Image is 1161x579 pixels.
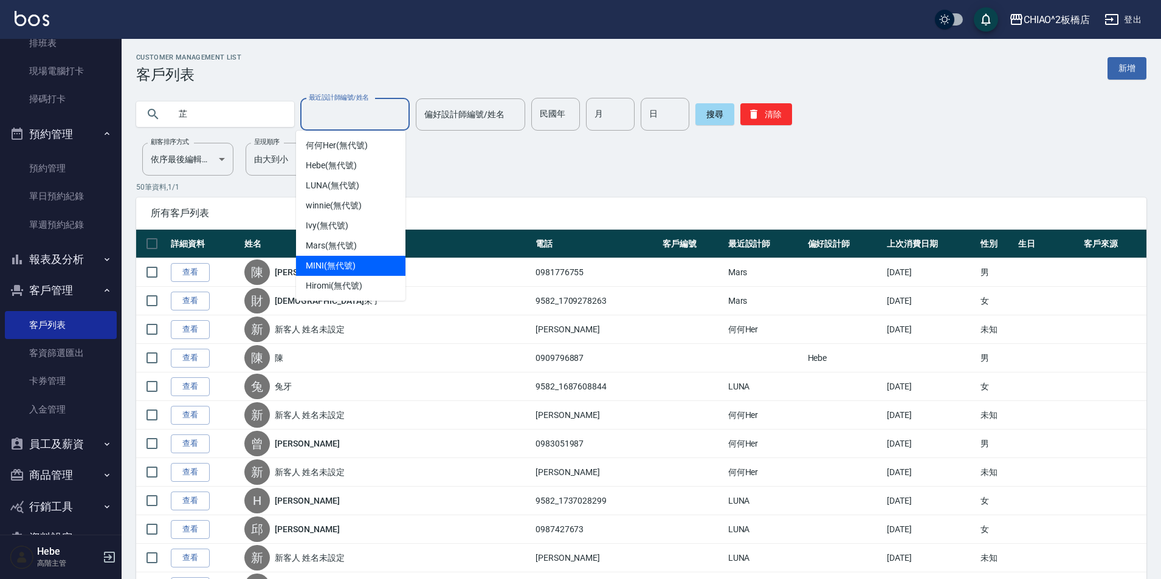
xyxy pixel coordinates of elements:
div: 陳 [244,345,270,371]
div: 依序最後編輯時間 [142,143,233,176]
a: 預約管理 [5,154,117,182]
th: 性別 [977,230,1015,258]
span: Ivy (無代號) [306,219,348,232]
td: [DATE] [884,315,977,344]
a: 新增 [1108,57,1146,80]
label: 顧客排序方式 [151,137,189,146]
td: 何何Her [725,458,805,487]
td: [DATE] [884,458,977,487]
td: [PERSON_NAME] [532,544,660,572]
td: [DATE] [884,401,977,430]
a: 新客人 姓名未設定 [275,552,345,564]
td: 0983051987 [532,430,660,458]
td: [DATE] [884,372,977,401]
th: 客戶編號 [660,230,725,258]
td: [DATE] [884,258,977,287]
a: 掃碼打卡 [5,85,117,113]
h2: Customer Management List [136,53,241,61]
div: 由大到小 [246,143,337,176]
td: 9582_1687608844 [532,372,660,401]
a: 查看 [171,377,210,396]
th: 電話 [532,230,660,258]
button: save [974,7,998,32]
div: H [244,488,270,513]
h3: 客戶列表 [136,66,241,83]
a: 查看 [171,520,210,539]
td: 男 [977,344,1015,372]
div: CHIAO^2板橋店 [1024,12,1090,27]
button: 客戶管理 [5,275,117,306]
th: 生日 [1015,230,1081,258]
button: 行銷工具 [5,491,117,522]
span: MINI (無代號) [306,259,356,272]
th: 上次消費日期 [884,230,977,258]
td: 何何Her [725,401,805,430]
td: Hebe [805,344,884,372]
a: 客資篩選匯出 [5,339,117,367]
a: 現場電腦打卡 [5,57,117,85]
td: 男 [977,258,1015,287]
a: 查看 [171,349,210,368]
td: LUNA [725,487,805,515]
a: 新客人 姓名未設定 [275,323,345,335]
a: 排班表 [5,29,117,57]
button: 商品管理 [5,459,117,491]
button: 搜尋 [695,103,734,125]
div: 新 [244,459,270,485]
a: 單週預約紀錄 [5,211,117,239]
a: 查看 [171,463,210,482]
td: 女 [977,487,1015,515]
th: 最近設計師 [725,230,805,258]
button: 報表及分析 [5,244,117,275]
th: 姓名 [241,230,532,258]
a: 單日預約紀錄 [5,182,117,210]
p: 高階主管 [37,558,99,569]
a: 兔牙 [275,380,292,392]
span: 何何Her (無代號) [306,139,368,152]
span: Hiromi (無代號) [306,279,362,292]
td: Mars [725,258,805,287]
td: [PERSON_NAME] [532,458,660,487]
span: winnie (無代號) [306,199,361,212]
a: 查看 [171,320,210,339]
div: 新 [244,545,270,570]
div: 兔 [244,374,270,399]
img: Person [10,545,34,569]
span: Mars (無代號) [306,239,357,252]
label: 呈現順序 [254,137,280,146]
a: [PERSON_NAME] [275,495,339,507]
button: 登出 [1100,9,1146,31]
div: 新 [244,402,270,428]
div: 財 [244,288,270,313]
a: 新客人 姓名未設定 [275,409,345,421]
td: 女 [977,287,1015,315]
p: 50 筆資料, 1 / 1 [136,182,1146,193]
div: 邱 [244,516,270,542]
a: 卡券管理 [5,367,117,395]
td: Mars [725,287,805,315]
td: [DATE] [884,544,977,572]
a: 查看 [171,549,210,567]
h5: Hebe [37,546,99,558]
td: LUNA [725,544,805,572]
th: 客戶來源 [1081,230,1146,258]
a: 新客人 姓名未設定 [275,466,345,478]
td: 0987427673 [532,515,660,544]
td: 女 [977,372,1015,401]
td: LUNA [725,372,805,401]
button: CHIAO^2板橋店 [1004,7,1095,32]
button: 清除 [740,103,792,125]
a: 查看 [171,492,210,510]
td: 女 [977,515,1015,544]
td: 9582_1709278263 [532,287,660,315]
div: 新 [244,317,270,342]
a: 入金管理 [5,396,117,423]
td: [PERSON_NAME] [532,315,660,344]
th: 偏好設計師 [805,230,884,258]
td: 未知 [977,458,1015,487]
input: 搜尋關鍵字 [170,98,284,131]
td: 未知 [977,315,1015,344]
img: Logo [15,11,49,26]
a: [PERSON_NAME] [275,437,339,450]
td: [PERSON_NAME] [532,401,660,430]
